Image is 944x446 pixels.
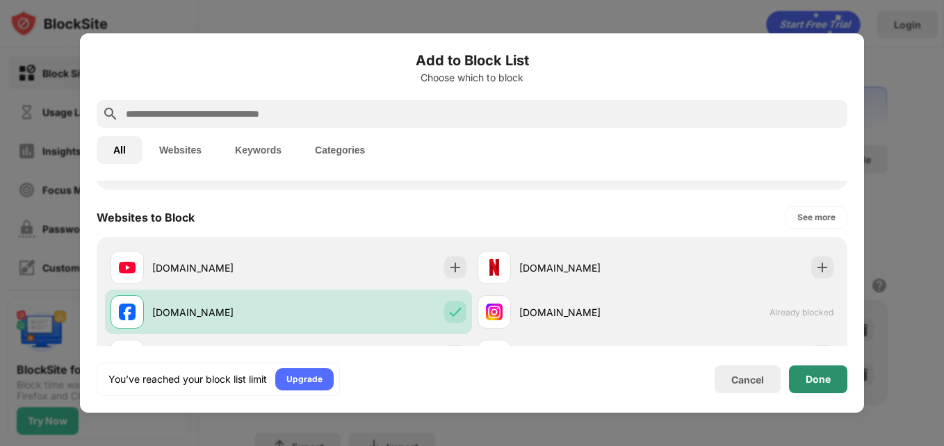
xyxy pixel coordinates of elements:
[731,374,764,386] div: Cancel
[486,259,503,276] img: favicons
[286,372,323,386] div: Upgrade
[97,72,847,83] div: Choose which to block
[806,374,831,385] div: Done
[152,261,288,275] div: [DOMAIN_NAME]
[97,136,143,164] button: All
[119,259,136,276] img: favicons
[797,210,836,224] div: See more
[519,261,656,275] div: [DOMAIN_NAME]
[298,136,382,164] button: Categories
[770,307,833,317] span: Already blocked
[102,106,119,122] img: search.svg
[97,50,847,71] h6: Add to Block List
[143,136,218,164] button: Websites
[97,210,195,224] div: Websites to Block
[108,372,267,386] div: You’ve reached your block list limit
[218,136,298,164] button: Keywords
[119,304,136,320] img: favicons
[519,305,656,320] div: [DOMAIN_NAME]
[486,304,503,320] img: favicons
[152,305,288,320] div: [DOMAIN_NAME]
